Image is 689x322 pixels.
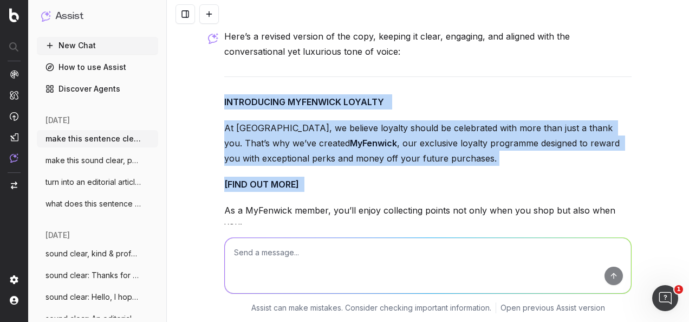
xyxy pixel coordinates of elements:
[500,302,605,313] a: Open previous Assist version
[45,292,141,302] span: sound clear: Hello, I hope you're well.
[652,285,678,311] iframe: Intercom live chat
[10,275,18,284] img: Setting
[37,195,158,212] button: what does this sentence mean? Sounds gre
[10,112,18,121] img: Activation
[224,179,299,190] strong: [FIND OUT MORE]
[10,70,18,79] img: Analytics
[224,96,384,107] strong: INTRODUCING MYFENWICK LOYALTY
[45,198,141,209] span: what does this sentence mean? Sounds gre
[37,152,158,169] button: make this sound clear, polite & professi
[224,29,632,59] p: Here’s a revised version of the copy, keeping it clear, engaging, and aligned with the conversati...
[350,138,397,149] strong: MyFenwick
[45,115,70,126] span: [DATE]
[45,248,141,259] span: sound clear, kind & professional: Hey Fa
[11,182,17,189] img: Switch project
[37,80,158,98] a: Discover Agents
[45,155,141,166] span: make this sound clear, polite & professi
[251,302,491,313] p: Assist can make mistakes. Consider checking important information.
[674,285,683,294] span: 1
[37,173,158,191] button: turn into an editorial article: [PAGE HE
[9,8,19,22] img: Botify logo
[45,270,141,281] span: sound clear: Thanks for re-sharing, sorr
[10,153,18,163] img: Assist
[224,203,632,233] p: As a MyFenwick member, you’ll enjoy collecting points not only when you shop but also when you:
[45,177,141,188] span: turn into an editorial article: [PAGE HE
[55,9,83,24] h1: Assist
[10,133,18,141] img: Studio
[37,245,158,262] button: sound clear, kind & professional: Hey Fa
[45,133,141,144] span: make this sentence clear to understand:
[45,230,70,241] span: [DATE]
[41,11,51,21] img: Assist
[37,130,158,147] button: make this sentence clear to understand:
[208,33,218,44] img: Botify assist logo
[10,91,18,100] img: Intelligence
[37,59,158,76] a: How to use Assist
[224,120,632,166] p: At [GEOGRAPHIC_DATA], we believe loyalty should be celebrated with more than just a thank you. Th...
[37,37,158,54] button: New Chat
[10,296,18,305] img: My account
[37,288,158,306] button: sound clear: Hello, I hope you're well.
[41,9,154,24] button: Assist
[37,267,158,284] button: sound clear: Thanks for re-sharing, sorr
